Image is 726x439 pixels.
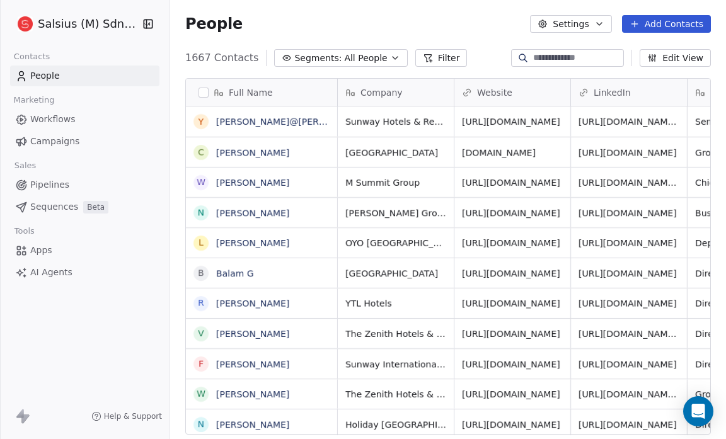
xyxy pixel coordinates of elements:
[462,147,536,157] a: [DOMAIN_NAME]
[15,13,134,35] button: Salsius (M) Sdn Bhd
[197,387,205,401] div: W
[10,66,159,86] a: People
[186,79,337,106] div: Full Name
[10,262,159,283] a: AI Agents
[462,329,560,339] a: [URL][DOMAIN_NAME]
[462,268,560,278] a: [URL][DOMAIN_NAME]
[345,388,446,401] span: The Zenith Hotels & Resorts
[345,267,446,280] span: [GEOGRAPHIC_DATA]
[216,208,289,218] a: [PERSON_NAME]
[30,266,72,279] span: AI Agents
[579,238,677,248] a: [URL][DOMAIN_NAME]
[530,15,611,33] button: Settings
[197,176,205,189] div: W
[344,52,387,65] span: All People
[198,266,204,280] div: B
[579,359,677,369] a: [URL][DOMAIN_NAME]
[579,268,677,278] a: [URL][DOMAIN_NAME]
[345,115,446,128] span: Sunway Hotels & Resorts
[199,357,204,370] div: F
[345,297,446,310] span: YTL Hotels
[415,49,468,67] button: Filter
[198,206,204,219] div: N
[594,86,631,99] span: LinkedIn
[10,174,159,195] a: Pipelines
[462,208,560,218] a: [URL][DOMAIN_NAME]
[345,176,446,189] span: M Summit Group
[216,147,289,157] a: [PERSON_NAME]
[199,236,204,249] div: L
[9,222,40,241] span: Tools
[30,200,78,214] span: Sequences
[30,135,79,148] span: Campaigns
[579,419,677,430] a: [URL][DOMAIN_NAME]
[216,389,289,399] a: [PERSON_NAME]
[198,297,204,310] div: R
[345,207,446,219] span: [PERSON_NAME] Group
[30,178,69,191] span: Pipelines
[462,117,560,127] a: [URL][DOMAIN_NAME]
[345,418,446,431] span: Holiday [GEOGRAPHIC_DATA]
[10,131,159,152] a: Campaigns
[8,91,60,110] span: Marketing
[345,358,446,370] span: Sunway International Hotels & Resorts
[10,197,159,217] a: SequencesBeta
[199,115,204,128] div: Y
[216,117,372,127] a: [PERSON_NAME]@[PERSON_NAME]
[338,79,454,106] div: Company
[38,16,139,32] span: Salsius (M) Sdn Bhd
[579,299,677,309] a: [URL][DOMAIN_NAME]
[10,240,159,261] a: Apps
[462,238,560,248] a: [URL][DOMAIN_NAME]
[345,328,446,340] span: The Zenith Hotels & Resorts
[216,359,289,369] a: [PERSON_NAME]
[185,14,243,33] span: People
[345,237,446,249] span: OYO [GEOGRAPHIC_DATA]
[91,411,162,421] a: Help & Support
[454,79,570,106] div: Website
[579,208,677,218] a: [URL][DOMAIN_NAME]
[216,268,254,278] a: Balam G
[198,418,204,431] div: N
[186,106,338,435] div: grid
[462,299,560,309] a: [URL][DOMAIN_NAME]
[185,50,258,66] span: 1667 Contacts
[294,52,342,65] span: Segments:
[216,329,289,339] a: [PERSON_NAME]
[622,15,711,33] button: Add Contacts
[640,49,711,67] button: Edit View
[360,86,403,99] span: Company
[462,419,560,430] a: [URL][DOMAIN_NAME]
[462,359,560,369] a: [URL][DOMAIN_NAME]
[216,419,289,430] a: [PERSON_NAME]
[216,299,289,309] a: [PERSON_NAME]
[477,86,512,99] span: Website
[10,109,159,130] a: Workflows
[462,178,560,188] a: [URL][DOMAIN_NAME]
[18,16,33,31] img: logo%20salsius.png
[216,178,289,188] a: [PERSON_NAME]
[683,396,713,426] div: Open Intercom Messenger
[30,244,52,257] span: Apps
[198,145,204,159] div: C
[30,113,76,126] span: Workflows
[30,69,60,83] span: People
[8,47,55,66] span: Contacts
[571,79,687,106] div: LinkedIn
[345,146,446,159] span: [GEOGRAPHIC_DATA]
[229,86,273,99] span: Full Name
[83,201,108,214] span: Beta
[198,327,204,340] div: V
[104,411,162,421] span: Help & Support
[579,147,677,157] a: [URL][DOMAIN_NAME]
[9,156,42,175] span: Sales
[216,238,289,248] a: [PERSON_NAME]
[462,389,560,399] a: [URL][DOMAIN_NAME]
